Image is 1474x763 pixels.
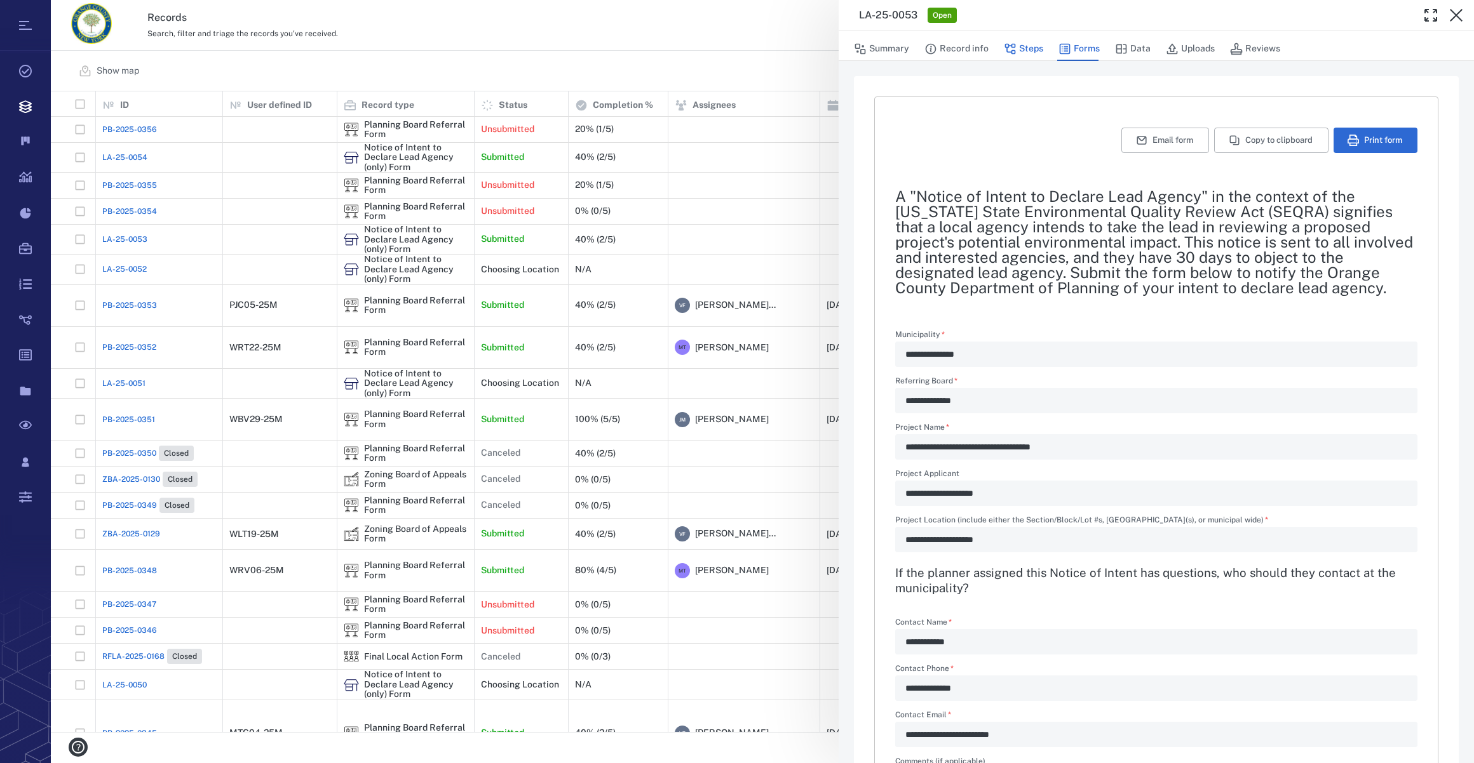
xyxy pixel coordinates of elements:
[1121,128,1209,153] button: Email form
[895,342,1417,367] div: Municipality
[1004,37,1043,61] button: Steps
[1444,3,1469,28] button: Close
[1230,37,1280,61] button: Reviews
[1058,37,1100,61] button: Forms
[895,470,1417,481] label: Project Applicant
[1214,128,1329,153] button: Copy to clipboard
[895,388,1417,413] div: Referring Board
[895,331,1417,342] label: Municipality
[29,9,55,20] span: Help
[930,10,954,21] span: Open
[895,377,1417,388] label: Referring Board
[854,37,909,61] button: Summary
[895,675,1417,701] div: Contact Phone
[924,37,989,61] button: Record info
[1115,37,1151,61] button: Data
[895,711,1417,722] label: Contact Email
[895,189,1417,295] h2: A "Notice of Intent to Declare Lead Agency" in the context of the [US_STATE] State Environmental ...
[859,8,917,23] h3: LA-25-0053
[1418,3,1444,28] button: Toggle Fullscreen
[895,629,1417,654] div: Contact Name
[1334,128,1417,153] button: Print form
[895,665,1417,675] label: Contact Phone
[895,527,1417,552] div: Project Location (include either the Section/Block/Lot #s, Zoning District(s), or municipal wide)
[895,618,1417,629] label: Contact Name
[1166,37,1215,61] button: Uploads
[895,565,1417,595] h3: If the planner assigned this Notice of Intent has questions, who should they contact at the munic...
[895,423,1417,434] label: Project Name
[895,722,1417,747] div: Contact Email
[895,481,1417,506] div: Project Applicant
[895,434,1417,460] div: Project Name
[895,516,1417,527] label: Project Location (include either the Section/Block/Lot #s, [GEOGRAPHIC_DATA](s), or municipal wide)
